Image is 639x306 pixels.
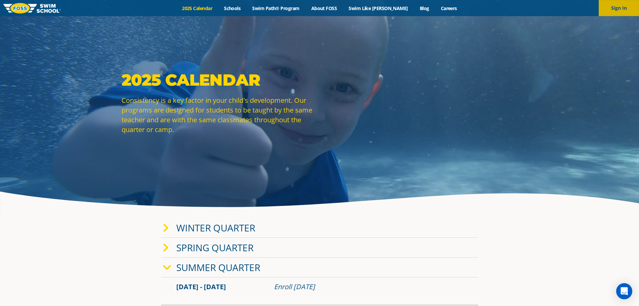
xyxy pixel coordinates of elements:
[274,282,463,292] div: Enroll [DATE]
[616,283,632,299] div: Open Intercom Messenger
[305,5,343,11] a: About FOSS
[3,3,61,13] img: FOSS Swim School Logo
[218,5,246,11] a: Schools
[435,5,463,11] a: Careers
[122,95,316,134] p: Consistency is a key factor in your child's development. Our programs are designed for students t...
[122,70,260,90] strong: 2025 Calendar
[176,261,260,274] a: Summer Quarter
[176,5,218,11] a: 2025 Calendar
[176,282,226,291] span: [DATE] - [DATE]
[246,5,305,11] a: Swim Path® Program
[343,5,414,11] a: Swim Like [PERSON_NAME]
[176,221,255,234] a: Winter Quarter
[414,5,435,11] a: Blog
[176,241,254,254] a: Spring Quarter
